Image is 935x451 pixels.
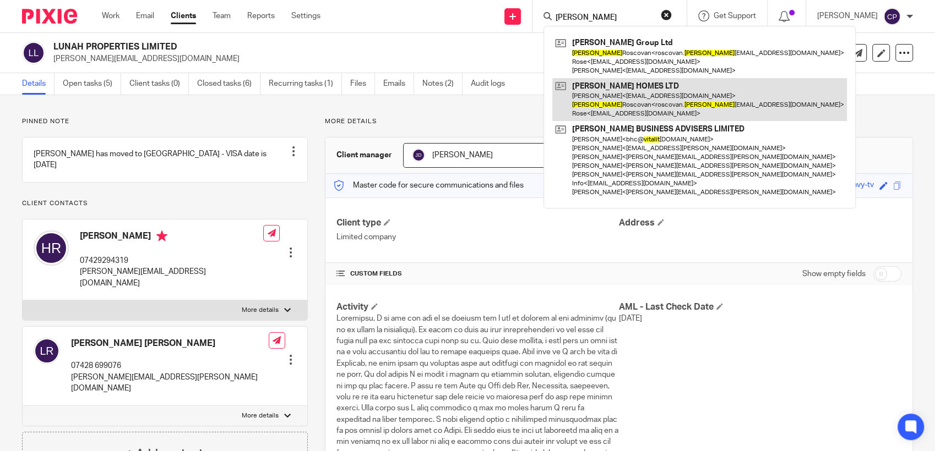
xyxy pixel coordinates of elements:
[291,10,320,21] a: Settings
[53,53,763,64] p: [PERSON_NAME][EMAIL_ADDRESS][DOMAIN_NAME]
[471,73,513,95] a: Audit logs
[242,306,279,315] p: More details
[71,360,269,371] p: 07428 699076
[63,73,121,95] a: Open tasks (5)
[383,73,414,95] a: Emails
[619,301,901,313] h4: AML - Last Check Date
[619,315,642,322] span: [DATE]
[136,10,154,21] a: Email
[129,73,189,95] a: Client tasks (0)
[22,41,45,64] img: svg%3E
[197,73,260,95] a: Closed tasks (6)
[336,150,392,161] h3: Client manager
[102,10,119,21] a: Work
[336,301,619,313] h4: Activity
[422,73,463,95] a: Notes (2)
[325,117,913,126] p: More details
[336,269,619,278] h4: CUSTOM FIELDS
[779,179,874,192] div: exciting-sea-green-wavy-tv
[336,232,619,243] p: Limited company
[53,41,621,53] h2: LUNAH PROPERTIES LIMITED
[334,180,524,191] p: Master code for secure communications and files
[242,411,279,420] p: More details
[80,230,263,244] h4: [PERSON_NAME]
[817,10,878,21] p: [PERSON_NAME]
[34,230,69,266] img: svg%3E
[22,73,55,95] a: Details
[247,10,275,21] a: Reports
[171,10,196,21] a: Clients
[34,338,60,364] img: svg%3E
[802,268,866,279] label: Show empty fields
[714,12,756,20] span: Get Support
[22,199,308,208] p: Client contacts
[80,255,263,266] p: 07429294319
[71,372,269,394] p: [PERSON_NAME][EMAIL_ADDRESS][PERSON_NAME][DOMAIN_NAME]
[412,148,425,162] img: svg%3E
[269,73,342,95] a: Recurring tasks (1)
[156,230,167,241] i: Primary
[555,13,654,23] input: Search
[22,117,308,126] p: Pinned note
[432,151,493,159] span: [PERSON_NAME]
[336,217,619,229] h4: Client type
[883,8,901,25] img: svg%3E
[80,266,263,289] p: [PERSON_NAME][EMAIL_ADDRESS][DOMAIN_NAME]
[619,217,901,229] h4: Address
[71,338,269,349] h4: [PERSON_NAME] [PERSON_NAME]
[213,10,231,21] a: Team
[661,9,672,20] button: Clear
[22,9,77,24] img: Pixie
[350,73,375,95] a: Files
